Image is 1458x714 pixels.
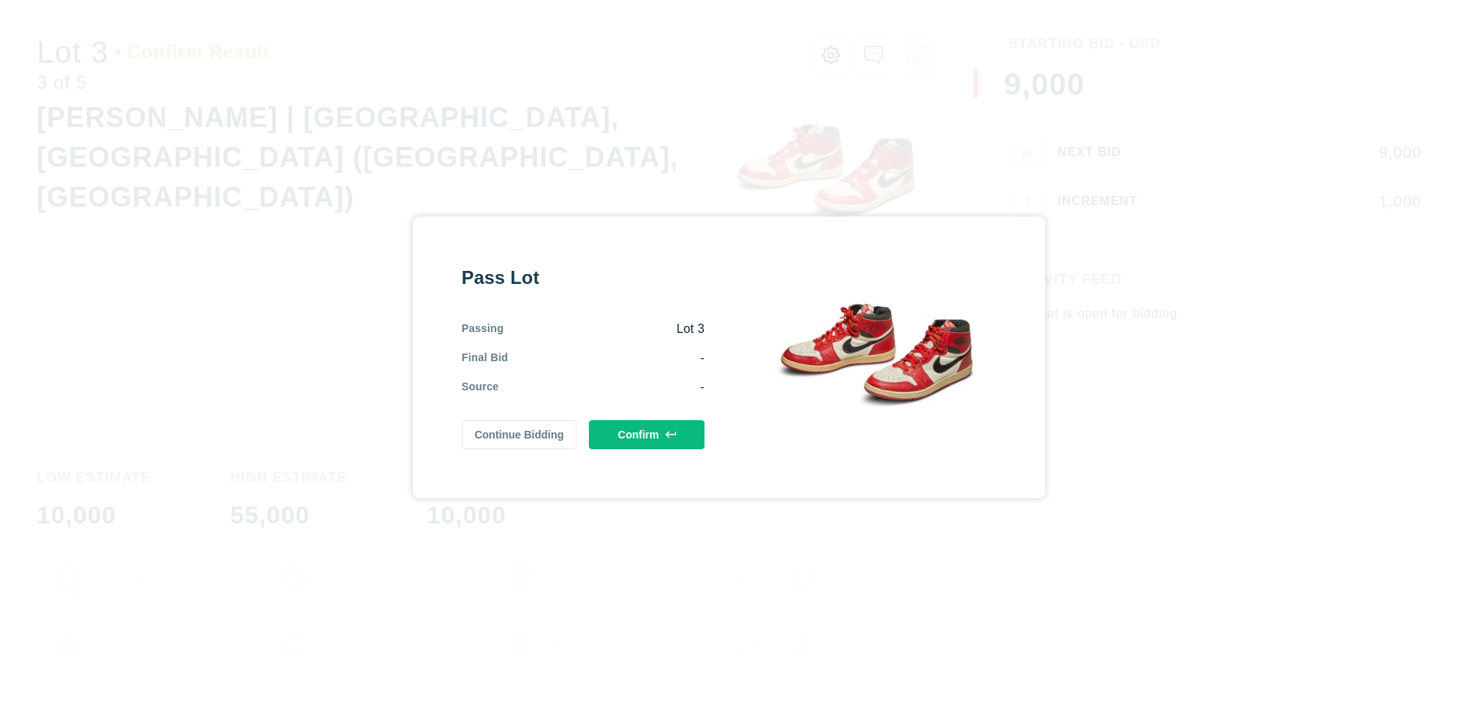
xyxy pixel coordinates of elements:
[504,321,704,337] div: Lot 3
[462,379,499,396] div: Source
[499,379,704,396] div: -
[589,420,704,449] button: Confirm
[462,420,577,449] button: Continue Bidding
[508,350,704,367] div: -
[462,266,704,290] div: Pass Lot
[462,350,508,367] div: Final Bid
[462,321,504,337] div: Passing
